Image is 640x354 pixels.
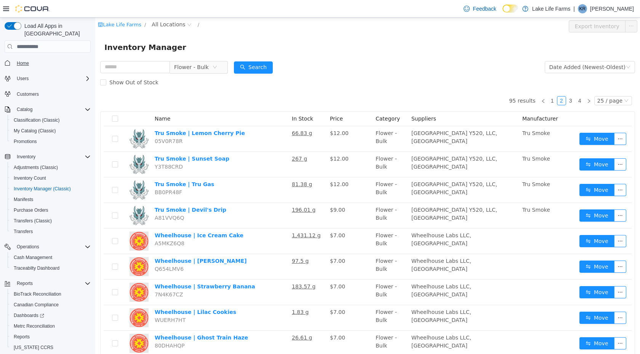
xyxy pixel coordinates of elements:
button: icon: swapMove [484,294,519,306]
a: [US_STATE] CCRS [11,343,56,352]
div: Kate Rossow [578,4,587,13]
td: Flower - Bulk [277,185,313,211]
a: Traceabilty Dashboard [11,264,62,273]
button: Users [2,73,94,84]
u: 1.83 g [197,291,214,298]
span: Inventory Count [14,175,46,181]
span: Q654LMV6 [59,248,88,254]
input: Dark Mode [502,5,518,13]
li: 95 results [414,79,440,88]
span: Dashboards [14,312,44,319]
button: Catalog [2,104,94,115]
span: Traceabilty Dashboard [14,265,59,271]
button: icon: ellipsis [530,3,542,15]
button: Export Inventory [474,3,530,15]
button: My Catalog (Classic) [8,126,94,136]
button: icon: ellipsis [519,217,531,230]
span: $12.00 [235,138,253,144]
span: Load All Apps in [GEOGRAPHIC_DATA] [21,22,91,37]
u: 66.83 g [197,113,217,119]
span: Classification (Classic) [14,117,60,123]
span: 05V0R78R [59,121,88,127]
span: $7.00 [235,266,250,272]
u: 183.57 g [197,266,220,272]
li: 2 [462,79,471,88]
li: 1 [453,79,462,88]
button: icon: swapMove [484,115,519,127]
img: Tru Smoke | Tru Gas hero shot [34,163,53,182]
a: Tru Smoke | Tru Gas [59,164,119,170]
span: Tru Smoke [427,189,455,195]
button: icon: ellipsis [519,115,531,127]
span: Category [280,98,305,104]
span: Manufacturer [427,98,463,104]
span: Cash Management [11,253,91,262]
span: Manifests [11,195,91,204]
span: Reports [17,280,33,286]
img: Cova [15,5,50,13]
td: Flower - Bulk [277,237,313,262]
a: Metrc Reconciliation [11,322,58,331]
span: [GEOGRAPHIC_DATA] Y520, LLC, [GEOGRAPHIC_DATA] [316,113,402,127]
a: 4 [480,79,489,87]
span: Home [14,58,91,68]
a: Wheelhouse | Ghost Train Haze [59,317,153,323]
span: Catalog [17,106,32,113]
span: Canadian Compliance [11,300,91,309]
span: A81VVQ6Q [59,197,89,203]
span: Purchase Orders [11,206,91,215]
i: icon: shop [3,5,8,10]
u: 267 g [197,138,212,144]
span: Wheelhouse Labs LLC, [GEOGRAPHIC_DATA] [316,317,376,331]
span: $7.00 [235,240,250,246]
i: icon: right [491,81,496,86]
span: $12.00 [235,164,253,170]
a: Tru Smoke | Lemon Cherry Pie [59,113,150,119]
span: $7.00 [235,291,250,298]
button: Adjustments (Classic) [8,162,94,173]
span: Canadian Compliance [14,302,59,308]
span: Promotions [14,138,37,145]
u: 26.61 g [197,317,217,323]
span: [GEOGRAPHIC_DATA] Y520, LLC, [GEOGRAPHIC_DATA] [316,164,402,178]
span: Transfers (Classic) [11,216,91,225]
span: Show Out of Stock [11,62,66,68]
button: icon: swapMove [484,141,519,153]
a: Transfers [11,227,36,236]
td: Flower - Bulk [277,262,313,288]
span: Washington CCRS [11,343,91,352]
span: Tru Smoke [427,138,455,144]
button: icon: ellipsis [519,294,531,306]
span: Purchase Orders [14,207,48,213]
span: WUERH7HT [59,299,90,306]
span: Operations [14,242,91,251]
button: Home [2,57,94,68]
u: 1,431.12 g [197,215,226,221]
a: Wheelhouse | Strawberry Banana [59,266,160,272]
a: Wheelhouse | [PERSON_NAME] [59,240,152,246]
button: icon: swapMove [484,243,519,255]
a: Classification (Classic) [11,116,63,125]
span: BB0PR48F [59,172,87,178]
button: Users [14,74,32,83]
button: Operations [14,242,42,251]
span: Tru Smoke [427,113,455,119]
a: Canadian Compliance [11,300,62,309]
span: Transfers (Classic) [14,218,52,224]
a: Wheelhouse | Ice Cream Cake [59,215,148,221]
button: icon: swapMove [484,192,519,204]
span: Metrc Reconciliation [14,323,55,329]
a: icon: shopLake Life Farms [3,4,46,10]
button: Inventory [2,151,94,162]
span: $7.00 [235,317,250,323]
div: Date Added (Newest-Oldest) [454,44,530,55]
td: Flower - Bulk [277,288,313,313]
img: Wheelhouse | Ice Cream Cake hero shot [34,214,53,233]
a: Wheelhouse | Lilac Cookies [59,291,141,298]
a: My Catalog (Classic) [11,126,59,135]
button: Inventory [14,152,38,161]
span: $12.00 [235,113,253,119]
a: Promotions [11,137,40,146]
a: Tru Smoke | Devil's Drip [59,189,131,195]
span: Reports [11,332,91,341]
